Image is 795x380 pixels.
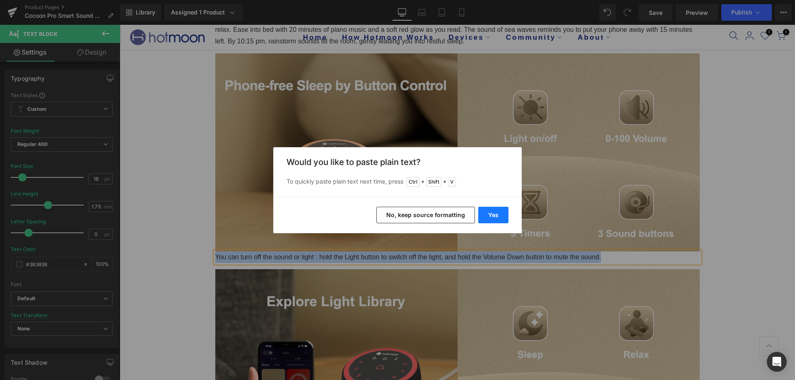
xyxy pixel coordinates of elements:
[287,177,508,187] p: To quickly paste plain text next time, press
[448,177,456,187] span: V
[443,178,446,186] span: +
[96,227,580,238] p: You can turn off the sound or light : hold the Light button to switch off the light, and hold the...
[767,352,787,372] div: Open Intercom Messenger
[478,207,508,223] button: Yes
[421,178,424,186] span: +
[426,177,441,187] span: Shift
[287,157,508,167] h3: Would you like to paste plain text?
[376,207,475,223] button: No, keep source formatting
[407,177,419,187] span: Ctrl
